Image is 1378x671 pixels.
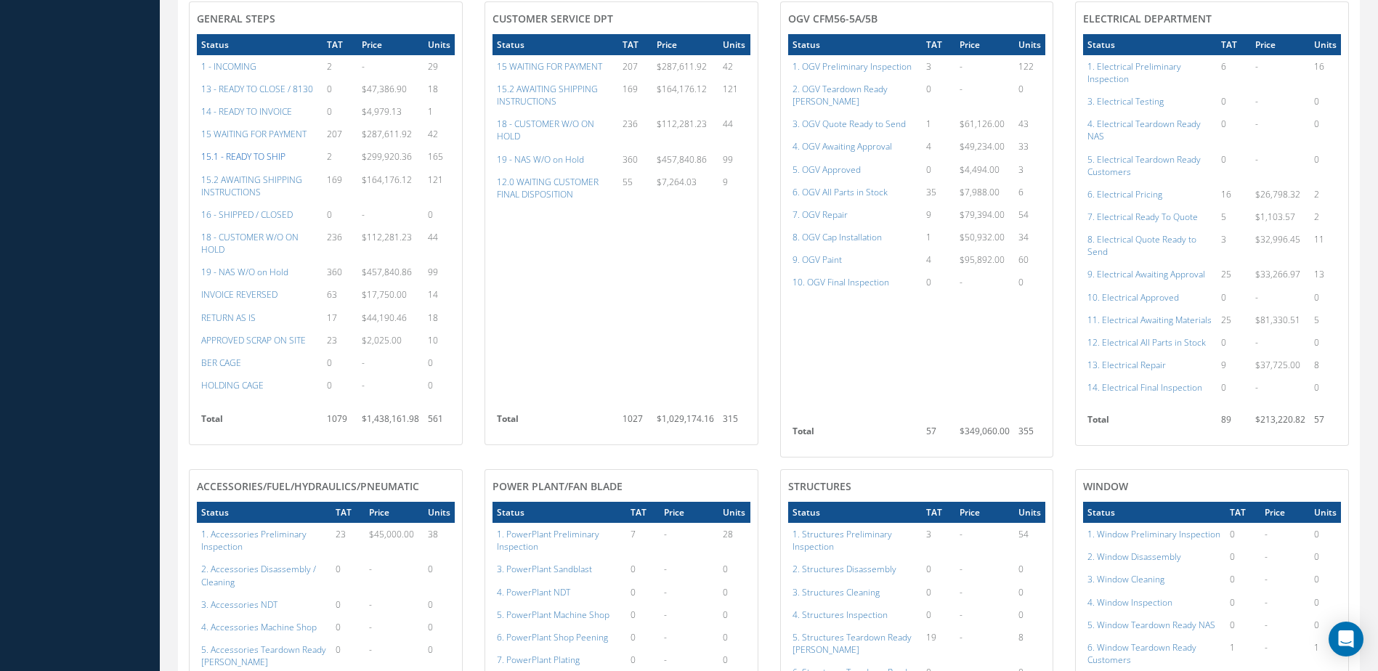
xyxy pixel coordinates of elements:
span: - [1255,381,1258,394]
th: TAT [618,34,653,55]
span: - [1265,550,1268,563]
td: 7 [626,523,660,558]
td: 33 [1014,135,1045,158]
td: 2 [1310,206,1341,228]
td: 0 [1310,545,1341,568]
td: 44 [423,226,455,261]
a: 15.1 - READY TO SHIP [201,150,285,163]
span: $457,840.86 [657,153,707,166]
a: 10. OGV Final Inspection [793,276,889,288]
a: 4. Accessories Machine Shop [201,621,317,633]
td: 0 [1014,558,1045,580]
a: 5. Window Teardown Ready NAS [1087,619,1215,631]
td: 42 [718,55,750,78]
span: $112,281.23 [657,118,707,130]
td: 2 [323,145,357,168]
h4: Window [1083,481,1341,493]
a: 4. Window Inspection [1087,596,1172,609]
a: 3. Window Cleaning [1087,573,1164,585]
a: BER CAGE [201,357,241,369]
td: 0 [1310,591,1341,614]
td: 0 [718,581,750,603]
td: 0 [323,78,357,100]
a: 5. Accessories Teardown Ready [PERSON_NAME] [201,643,326,668]
td: 0 [1217,286,1251,309]
th: Price [955,502,1014,523]
h4: Structures [788,481,1046,493]
th: Total [493,408,618,437]
td: 2 [1310,183,1341,206]
h4: CUSTOMER SERVICE DPT [493,13,750,25]
td: 0 [718,558,750,580]
span: - [960,60,962,73]
td: 9 [922,203,955,226]
span: $4,494.00 [960,163,1000,176]
h4: Accessories/Fuel/Hydraulics/Pneumatic [197,481,455,493]
td: 18 [423,306,455,329]
span: $81,330.51 [1255,314,1300,326]
a: 5. OGV Approved [793,163,861,176]
a: 2. OGV Teardown Ready [PERSON_NAME] [793,83,888,107]
th: Status [1083,502,1225,523]
a: HOLDING CAGE [201,379,264,391]
td: 99 [718,148,750,171]
span: $47,386.90 [362,83,407,95]
span: - [362,357,365,369]
a: 3. PowerPlant Sandblast [497,563,592,575]
div: Open Intercom Messenger [1329,622,1363,656]
span: - [960,528,962,540]
td: 169 [618,78,653,113]
a: 18 - CUSTOMER W/O ON HOLD [201,231,299,256]
span: $26,798.32 [1255,188,1300,200]
td: 0 [922,603,955,626]
a: 3. Accessories NDT [201,598,277,611]
td: 0 [626,626,660,648]
td: 0 [922,271,955,293]
td: 4 [922,248,955,271]
th: Status [197,502,331,523]
td: 34 [1014,226,1045,248]
td: 0 [423,203,455,226]
th: Units [1310,34,1341,55]
td: 0 [1225,614,1261,636]
td: 99 [423,261,455,283]
td: 0 [922,78,955,113]
td: 4 [922,135,955,158]
td: 0 [1217,148,1251,183]
th: Status [788,34,923,55]
th: Price [660,502,718,523]
th: Units [1014,34,1045,55]
th: Price [955,34,1014,55]
span: - [1265,619,1268,631]
a: RETURN AS IS [201,312,256,324]
td: 57 [1310,409,1341,438]
td: 360 [323,261,357,283]
td: 10 [423,329,455,351]
td: 44 [718,113,750,147]
td: 0 [1310,376,1341,399]
td: 3 [922,523,955,558]
td: 0 [423,593,455,616]
span: - [960,609,962,621]
td: 0 [331,558,365,593]
td: 3 [1217,228,1251,263]
th: Units [1014,502,1045,523]
span: - [960,276,962,288]
th: Units [423,502,455,523]
td: 0 [1014,603,1045,626]
th: Units [718,502,750,523]
span: - [960,83,962,95]
span: - [1265,528,1268,540]
td: 0 [1217,331,1251,354]
td: 5 [1310,309,1341,331]
a: 3. OGV Quote Ready to Send [793,118,906,130]
td: 0 [1310,113,1341,147]
td: 121 [423,168,455,203]
td: 16 [1217,183,1251,206]
a: 1. PowerPlant Preliminary Inspection [497,528,599,553]
span: - [362,60,365,73]
td: 1 [922,226,955,248]
a: 18 - CUSTOMER W/O ON HOLD [497,118,594,142]
span: $33,266.97 [1255,268,1300,280]
h4: OGV CFM56-5A/5B [788,13,1046,25]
